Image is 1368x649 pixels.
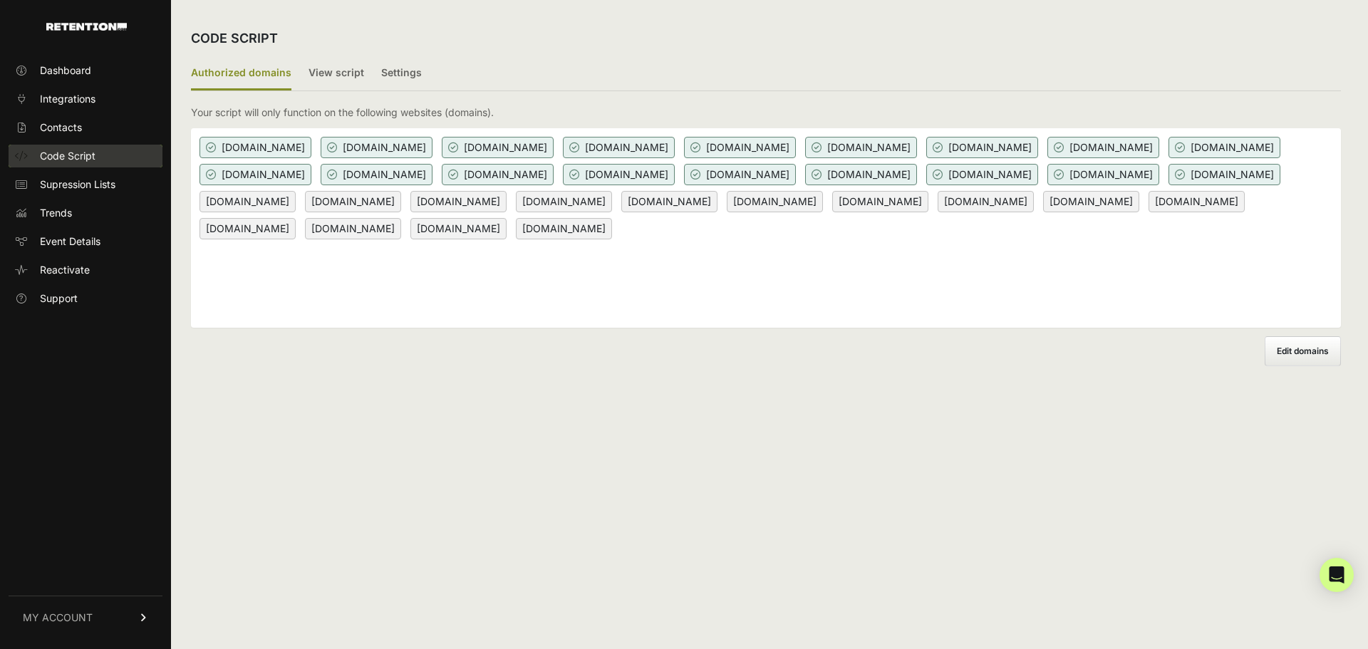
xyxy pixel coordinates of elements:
span: [DOMAIN_NAME] [805,164,917,185]
span: [DOMAIN_NAME] [321,164,432,185]
span: Support [40,291,78,306]
a: Event Details [9,230,162,253]
span: [DOMAIN_NAME] [199,164,311,185]
a: Code Script [9,145,162,167]
span: [DOMAIN_NAME] [684,137,796,158]
span: [DOMAIN_NAME] [410,218,507,239]
p: Your script will only function on the following websites (domains). [191,105,494,120]
a: Contacts [9,116,162,139]
span: [DOMAIN_NAME] [1168,137,1280,158]
a: Integrations [9,88,162,110]
span: [DOMAIN_NAME] [516,191,612,212]
span: [DOMAIN_NAME] [727,191,823,212]
span: [DOMAIN_NAME] [321,137,432,158]
a: MY ACCOUNT [9,596,162,639]
span: Dashboard [40,63,91,78]
label: Authorized domains [191,57,291,90]
span: Event Details [40,234,100,249]
a: Reactivate [9,259,162,281]
label: Settings [381,57,422,90]
a: Supression Lists [9,173,162,196]
span: Integrations [40,92,95,106]
span: [DOMAIN_NAME] [926,137,1038,158]
span: [DOMAIN_NAME] [684,164,796,185]
a: Support [9,287,162,310]
span: [DOMAIN_NAME] [1168,164,1280,185]
span: [DOMAIN_NAME] [621,191,717,212]
span: [DOMAIN_NAME] [442,164,554,185]
img: Retention.com [46,23,127,31]
span: [DOMAIN_NAME] [305,191,401,212]
div: Open Intercom Messenger [1320,558,1354,592]
span: [DOMAIN_NAME] [410,191,507,212]
a: Trends [9,202,162,224]
span: [DOMAIN_NAME] [1047,137,1159,158]
span: [DOMAIN_NAME] [926,164,1038,185]
span: Supression Lists [40,177,115,192]
span: [DOMAIN_NAME] [563,164,675,185]
span: [DOMAIN_NAME] [805,137,917,158]
h2: CODE SCRIPT [191,28,278,48]
span: Contacts [40,120,82,135]
label: View script [309,57,364,90]
span: [DOMAIN_NAME] [199,218,296,239]
span: [DOMAIN_NAME] [938,191,1034,212]
span: [DOMAIN_NAME] [1047,164,1159,185]
span: [DOMAIN_NAME] [442,137,554,158]
span: Trends [40,206,72,220]
span: [DOMAIN_NAME] [199,191,296,212]
span: [DOMAIN_NAME] [832,191,928,212]
span: [DOMAIN_NAME] [1149,191,1245,212]
span: Code Script [40,149,95,163]
span: [DOMAIN_NAME] [1043,191,1139,212]
span: Edit domains [1277,346,1329,356]
span: [DOMAIN_NAME] [563,137,675,158]
span: [DOMAIN_NAME] [516,218,612,239]
span: [DOMAIN_NAME] [199,137,311,158]
span: Reactivate [40,263,90,277]
a: Dashboard [9,59,162,82]
span: [DOMAIN_NAME] [305,218,401,239]
span: MY ACCOUNT [23,611,93,625]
